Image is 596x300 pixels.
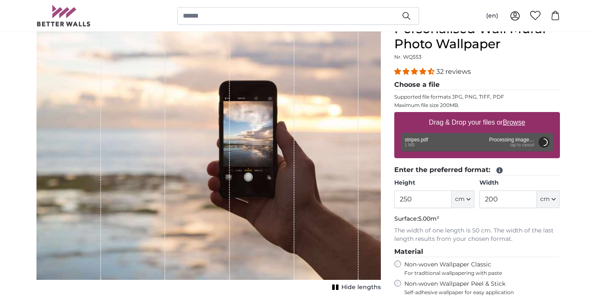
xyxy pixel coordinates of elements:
span: 4.31 stars [394,68,436,76]
button: Hide lengths [330,282,381,293]
button: cm [537,190,560,208]
button: (en) [479,8,505,23]
label: Non-woven Wallpaper Peel & Stick [404,280,560,296]
p: Surface: [394,215,560,223]
label: Height [394,179,474,187]
h1: Personalised Wall Mural Photo Wallpaper [394,21,560,52]
legend: Enter the preferred format: [394,165,560,175]
span: cm [455,195,465,203]
span: For traditional wallpapering with paste [404,270,560,277]
span: 32 reviews [436,68,471,76]
span: Hide lengths [341,283,381,292]
div: 1 of 1 [36,21,381,293]
label: Drag & Drop your files or [425,114,528,131]
p: The width of one length is 50 cm. The width of the last length results from your chosen format. [394,227,560,243]
img: Betterwalls [36,5,91,26]
legend: Choose a file [394,80,560,90]
u: Browse [503,119,525,126]
span: cm [540,195,550,203]
span: Self-adhesive wallpaper for easy application [404,289,560,296]
p: Maximum file size 200MB. [394,102,560,109]
legend: Material [394,247,560,257]
button: cm [452,190,474,208]
span: 5.00m² [418,215,439,222]
p: Supported file formats JPG, PNG, TIFF, PDF [394,94,560,100]
span: Nr. WQ553 [394,54,422,60]
label: Non-woven Wallpaper Classic [404,261,560,277]
label: Width [479,179,560,187]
